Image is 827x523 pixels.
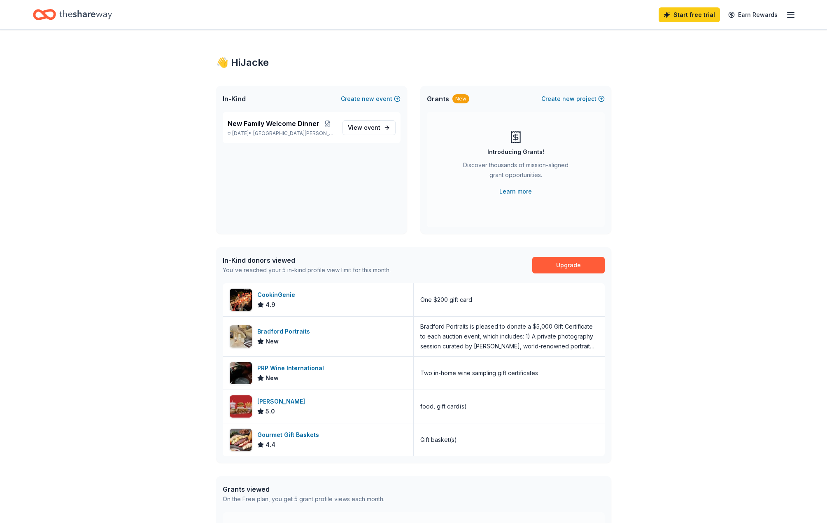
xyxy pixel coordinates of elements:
span: 4.9 [266,300,275,310]
div: Grants viewed [223,484,384,494]
a: View event [342,120,396,135]
button: Createnewevent [341,94,401,104]
div: One $200 gift card [420,295,472,305]
img: Image for PRP Wine International [230,362,252,384]
div: You've reached your 5 in-kind profile view limit for this month. [223,265,391,275]
span: 5.0 [266,406,275,416]
div: Introducing Grants! [487,147,544,157]
div: [PERSON_NAME] [257,397,308,406]
div: Discover thousands of mission-aligned grant opportunities. [460,160,572,183]
p: [DATE] • [228,130,336,137]
span: New Family Welcome Dinner [228,119,319,128]
a: Start free trial [659,7,720,22]
div: PRP Wine International [257,363,327,373]
div: Gourmet Gift Baskets [257,430,322,440]
a: Home [33,5,112,24]
img: Image for Portillo's [230,395,252,418]
div: Bradford Portraits [257,327,313,336]
span: 4.4 [266,440,275,450]
span: New [266,373,279,383]
div: Two in-home wine sampling gift certificates [420,368,538,378]
div: In-Kind donors viewed [223,255,391,265]
span: new [362,94,374,104]
span: event [364,124,380,131]
div: food, gift card(s) [420,402,467,411]
span: new [562,94,575,104]
a: Upgrade [532,257,605,273]
div: Bradford Portraits is pleased to donate a $5,000 Gift Certificate to each auction event, which in... [420,322,598,351]
span: [GEOGRAPHIC_DATA][PERSON_NAME], [GEOGRAPHIC_DATA] [253,130,335,137]
span: Grants [427,94,449,104]
img: Image for Bradford Portraits [230,325,252,348]
img: Image for CookinGenie [230,289,252,311]
span: In-Kind [223,94,246,104]
span: New [266,336,279,346]
a: Learn more [499,187,532,196]
img: Image for Gourmet Gift Baskets [230,429,252,451]
span: View [348,123,380,133]
div: Gift basket(s) [420,435,457,445]
div: On the Free plan, you get 5 grant profile views each month. [223,494,384,504]
div: New [452,94,469,103]
a: Earn Rewards [723,7,783,22]
button: Createnewproject [541,94,605,104]
div: CookinGenie [257,290,298,300]
div: 👋 Hi Jacke [216,56,611,69]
